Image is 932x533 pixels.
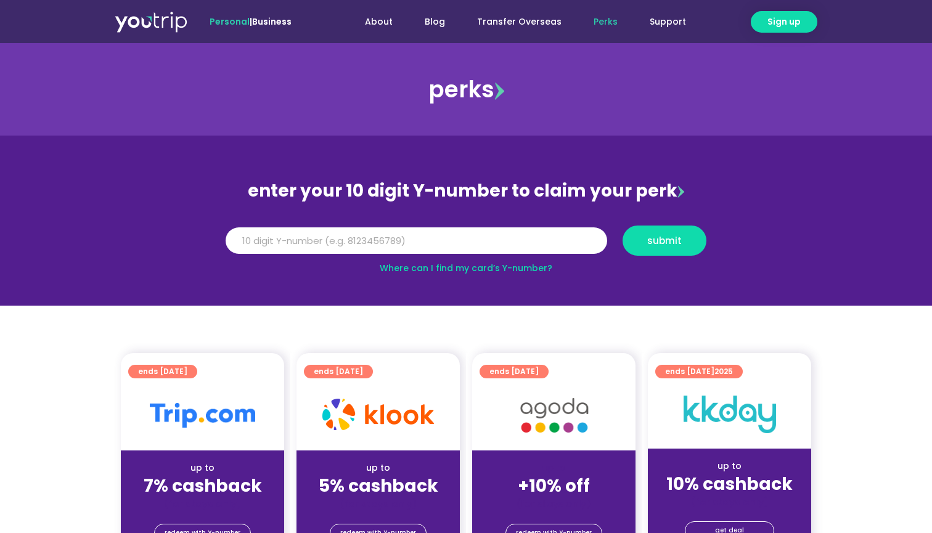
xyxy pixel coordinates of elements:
[489,365,539,378] span: ends [DATE]
[461,10,578,33] a: Transfer Overseas
[714,366,733,376] span: 2025
[306,497,450,510] div: (for stays only)
[767,15,801,28] span: Sign up
[751,11,817,33] a: Sign up
[131,497,274,510] div: (for stays only)
[647,236,682,245] span: submit
[658,460,801,473] div: up to
[252,15,292,28] a: Business
[409,10,461,33] a: Blog
[480,365,549,378] a: ends [DATE]
[131,462,274,474] div: up to
[319,474,438,498] strong: 5% cashback
[623,226,706,256] button: submit
[380,262,552,274] a: Where can I find my card’s Y-number?
[349,10,409,33] a: About
[226,226,706,265] form: Y Number
[314,365,363,378] span: ends [DATE]
[665,365,733,378] span: ends [DATE]
[138,365,187,378] span: ends [DATE]
[634,10,702,33] a: Support
[306,462,450,474] div: up to
[658,495,801,508] div: (for stays only)
[666,472,793,496] strong: 10% cashback
[226,227,607,254] input: 10 digit Y-number (e.g. 8123456789)
[518,474,590,498] strong: +10% off
[304,365,373,378] a: ends [DATE]
[578,10,634,33] a: Perks
[128,365,197,378] a: ends [DATE]
[210,15,292,28] span: |
[482,497,626,510] div: (for stays only)
[655,365,743,378] a: ends [DATE]2025
[210,15,250,28] span: Personal
[144,474,262,498] strong: 7% cashback
[325,10,702,33] nav: Menu
[219,175,713,207] div: enter your 10 digit Y-number to claim your perk
[542,462,565,474] span: up to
